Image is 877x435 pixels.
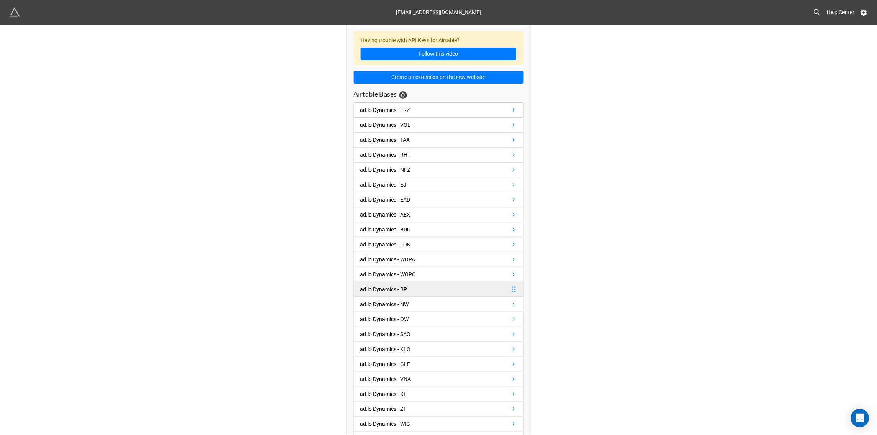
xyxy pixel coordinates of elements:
div: ad.lo Dynamics - SAO [360,330,411,338]
a: ad.lo Dynamics - FRZ [354,102,524,118]
a: ad.lo Dynamics - KLO [354,342,524,357]
h3: Airtable Bases [354,90,397,98]
div: ad.lo Dynamics - FRZ [360,106,410,114]
div: ad.lo Dynamics - AEX [360,210,410,219]
img: miniextensions-icon.73ae0678.png [9,7,20,18]
a: ad.lo Dynamics - VNA [354,372,524,387]
div: ad.lo Dynamics - WOPO [360,270,416,279]
a: Sync Base Structure [399,91,407,99]
a: ad.lo Dynamics - SAO [354,327,524,342]
div: ad.lo Dynamics - VOL [360,121,411,129]
a: ad.lo Dynamics - BDU [354,222,524,237]
div: [EMAIL_ADDRESS][DOMAIN_NAME] [396,5,481,19]
div: ad.lo Dynamics - NW [360,300,409,309]
a: ad.lo Dynamics - RHT [354,148,524,163]
div: ad.lo Dynamics - ZT [360,405,407,413]
a: ad.lo Dynamics - WOPO [354,267,524,282]
div: ad.lo Dynamics - RHT [360,151,411,159]
a: ad.lo Dynamics - WOPA [354,252,524,267]
div: ad.lo Dynamics - KIL [360,390,409,398]
a: ad.lo Dynamics - KIL [354,387,524,402]
div: ad.lo Dynamics - EAD [360,195,410,204]
a: ad.lo Dynamics - GLF [354,357,524,372]
a: ad.lo Dynamics - VOL [354,118,524,133]
a: ad.lo Dynamics - EAD [354,192,524,207]
a: ad.lo Dynamics - AEX [354,207,524,222]
div: ad.lo Dynamics - KLO [360,345,411,353]
a: Follow this video [361,48,516,61]
a: ad.lo Dynamics - OW [354,312,524,327]
a: ad.lo Dynamics - EJ [354,177,524,192]
div: ad.lo Dynamics - OW [360,315,409,323]
a: ad.lo Dynamics - WIG [354,417,524,432]
div: ad.lo Dynamics - BDU [360,225,411,234]
button: Create an extension on the new website [354,71,524,84]
div: ad.lo Dynamics - WIG [360,420,410,428]
a: ad.lo Dynamics - BP [354,282,524,297]
div: ad.lo Dynamics - NFZ [360,166,410,174]
div: ad.lo Dynamics - BP [360,285,407,294]
a: ad.lo Dynamics - LOK [354,237,524,252]
a: ad.lo Dynamics - NFZ [354,163,524,177]
div: ad.lo Dynamics - GLF [360,360,410,368]
a: Help Center [822,5,860,19]
div: Open Intercom Messenger [851,409,869,427]
div: ad.lo Dynamics - TAA [360,136,410,144]
div: ad.lo Dynamics - LOK [360,240,411,249]
div: ad.lo Dynamics - EJ [360,181,407,189]
a: ad.lo Dynamics - TAA [354,133,524,148]
a: ad.lo Dynamics - NW [354,297,524,312]
div: ad.lo Dynamics - VNA [360,375,411,383]
div: ad.lo Dynamics - WOPA [360,255,415,264]
a: ad.lo Dynamics - ZT [354,402,524,417]
div: Having trouble with API Keys for Airtable? [354,31,524,65]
